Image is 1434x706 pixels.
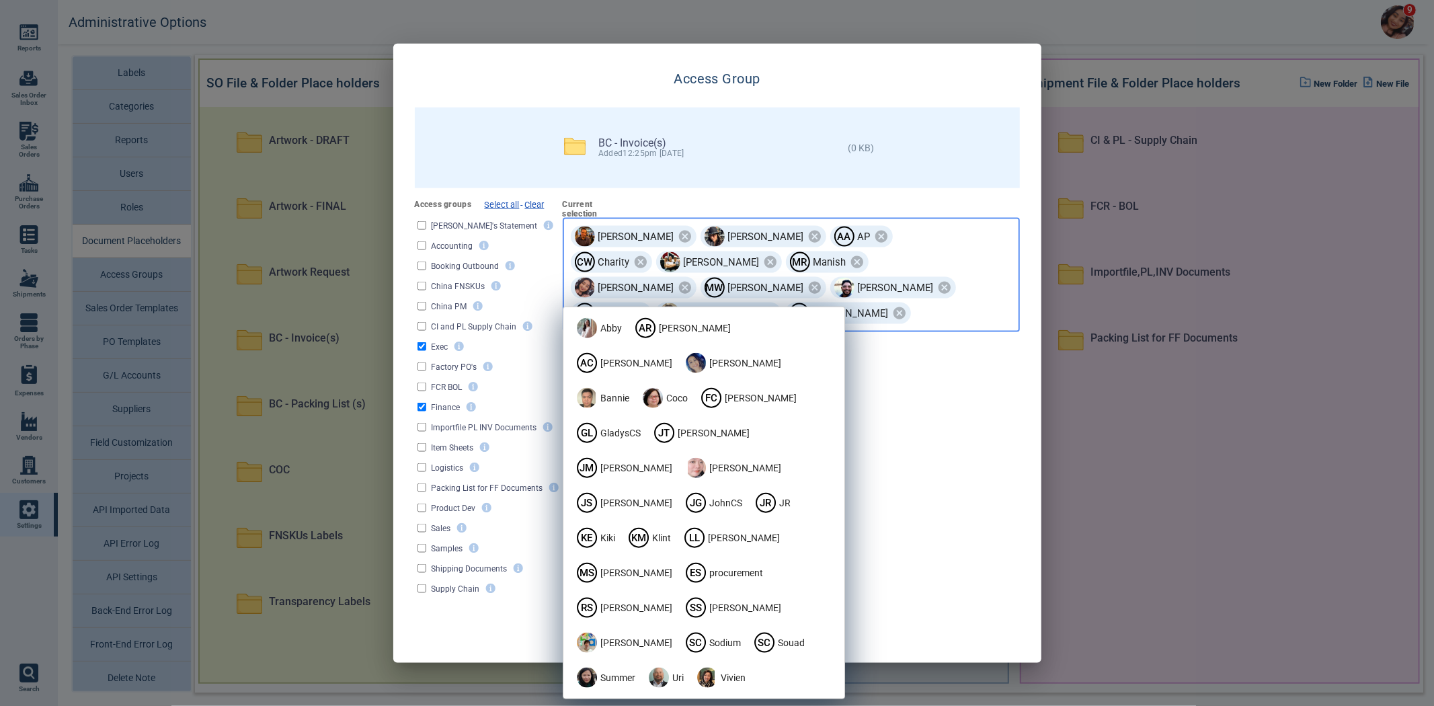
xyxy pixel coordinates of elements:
img: Avatar [686,353,706,373]
div: Avatar[PERSON_NAME] [830,277,956,299]
div: J R [756,493,776,513]
span: [PERSON_NAME] [858,281,934,295]
img: Avatar [575,278,595,298]
span: [PERSON_NAME] [709,600,781,615]
span: [PERSON_NAME] [600,635,672,650]
div: Importfile PL INV Documents [426,421,537,433]
div: Item Sheets [426,441,474,453]
span: Coco [666,391,688,405]
div: [PERSON_NAME]'s Statement [426,219,538,231]
div: A C [577,353,597,373]
span: GladysCS [600,426,641,440]
label: (0 KB) [827,143,874,153]
div: R S [577,598,597,618]
img: Avatar [577,633,597,653]
div: Supply Chain [426,582,480,594]
div: J S [577,493,597,513]
div: - [483,200,546,210]
div: MW[PERSON_NAME] [701,277,826,299]
img: Avatar [697,668,717,688]
span: Manish [813,256,846,269]
div: S C [754,633,774,653]
div: M W [705,278,725,298]
label: Added 12:25pm [DATE] [598,149,684,159]
div: L L [684,528,705,548]
div: Booking Outbound [426,260,500,272]
div: F C [701,388,721,408]
span: JohnCS [709,496,742,510]
img: Avatar [834,278,854,298]
span: Summer [600,670,635,684]
span: [PERSON_NAME] [684,256,760,269]
img: Avatar [660,303,680,323]
div: Exec [426,340,448,352]
span: [PERSON_NAME] [600,461,672,475]
div: Sales [426,522,451,534]
img: Avatar [705,227,725,247]
img: Avatar [649,668,669,688]
span: [PERSON_NAME] [600,600,672,615]
div: Logistics [426,461,464,473]
div: CI and PL Supply Chain [426,320,517,332]
div: A R [635,318,655,338]
div: S C [686,633,706,653]
span: [PERSON_NAME] [598,281,674,295]
img: file-placeholder [564,135,586,157]
div: Finance [426,401,461,413]
img: Avatar [643,388,663,408]
div: S S [686,598,706,618]
div: S S [575,303,595,323]
span: [PERSON_NAME] [678,426,750,440]
span: [PERSON_NAME] [659,321,731,335]
span: Select all [485,200,520,210]
div: China FNSKUs [426,280,485,292]
div: A A [834,227,854,247]
span: procurement [709,565,763,580]
span: Vivien [721,670,746,684]
div: S K [789,303,809,323]
img: Avatar [686,458,706,478]
span: BC - Invoice(s) [598,137,666,149]
div: Factory PO's [426,360,477,372]
div: Avatar[PERSON_NAME] [571,277,696,299]
span: [PERSON_NAME] [709,461,781,475]
div: Avatar[PERSON_NAME] [701,226,826,247]
span: Sodium [709,635,741,650]
div: Avatar[PERSON_NAME] [656,251,782,273]
img: Avatar [660,252,680,272]
img: Avatar [575,227,595,247]
span: [PERSON_NAME] [600,356,672,370]
span: [PERSON_NAME] [813,307,889,320]
span: [PERSON_NAME] [600,496,672,510]
span: [PERSON_NAME] [600,565,672,580]
div: SSSeema [571,303,651,324]
span: Clear [525,200,545,210]
div: AAAP [830,226,893,247]
div: Packing List for FF Documents [426,481,543,494]
span: [PERSON_NAME] [728,230,804,243]
div: MRManish [786,251,869,273]
div: CWCharity [571,251,652,273]
label: Access groups [415,200,471,210]
span: Kiki [600,531,615,545]
div: G L [577,423,597,443]
div: K E [577,528,597,548]
div: J G [686,493,706,513]
div: M S [577,563,597,583]
div: J T [654,423,674,443]
img: Avatar [577,318,597,338]
img: Avatar [577,668,597,688]
span: AP [858,230,871,243]
div: Shipping Documents [426,562,508,574]
div: Accounting [426,239,473,251]
img: Avatar [577,388,597,408]
div: Samples [426,542,463,554]
span: Charity [598,256,630,269]
div: FCR BOL [426,381,463,393]
div: Avatar[PERSON_NAME] [571,226,696,247]
span: Souad [778,635,805,650]
div: Product Dev [426,502,476,514]
span: [PERSON_NAME] [728,281,804,295]
span: [PERSON_NAME] [725,391,797,405]
span: Uri [672,670,684,684]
